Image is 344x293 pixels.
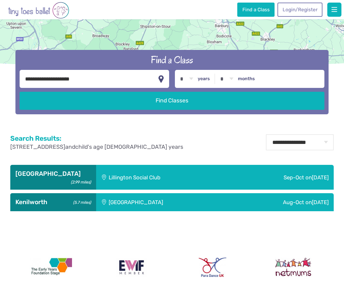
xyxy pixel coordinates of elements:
span: [STREET_ADDRESS] [10,144,65,150]
a: Open this area in Google Maps (opens a new window) [2,62,23,71]
label: years [198,76,210,82]
small: (2.99 miles) [69,178,91,185]
img: Para Dance UK [199,258,226,277]
img: Encouraging Women Into Franchising [116,258,147,277]
label: months [238,76,255,82]
h2: Search Results: [10,134,183,143]
h2: Find a Class [20,53,324,66]
span: [DATE] [312,174,329,181]
div: [GEOGRAPHIC_DATA] [96,193,230,211]
div: Sep-Oct on [228,165,334,190]
small: (5.7 miles) [71,198,91,205]
h3: [GEOGRAPHIC_DATA] [15,170,91,178]
img: tiny toes ballet [8,1,69,19]
a: Login/Register [277,3,322,17]
div: Aug-Oct on [230,193,334,211]
button: Find Classes [20,92,324,110]
img: Google [2,62,23,71]
img: The Early Years Foundation Stage [30,258,72,277]
p: and [10,143,183,151]
span: child's age [DEMOGRAPHIC_DATA] years [75,144,183,150]
h3: Kenilworth [15,198,91,206]
div: Lillington Social Club [96,165,228,190]
a: Find a Class [237,3,275,17]
span: [DATE] [312,199,329,205]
